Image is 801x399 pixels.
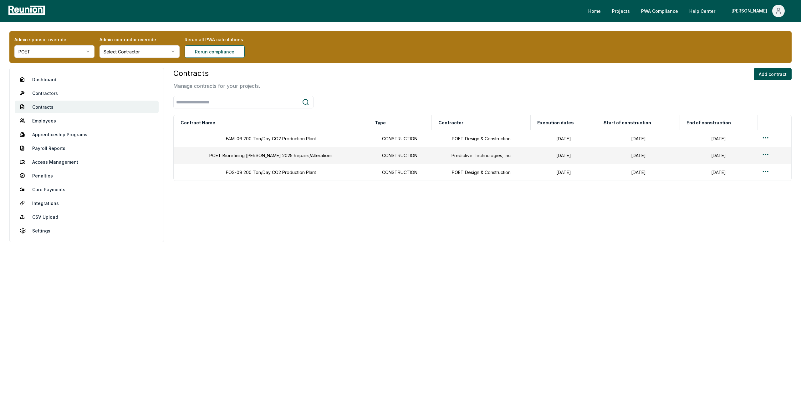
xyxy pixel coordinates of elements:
td: Predictive Technologies, Inc [431,147,530,164]
a: Employees [15,114,159,127]
div: [PERSON_NAME] [732,5,770,17]
a: Settings [15,224,159,237]
a: Access Management [15,156,159,168]
button: Type [374,117,387,129]
td: [DATE] [597,164,680,181]
td: FAM-06 200 Ton/Day CO2 Production Plant [174,130,368,147]
button: Start of construction [602,117,652,129]
td: [DATE] [531,147,597,164]
td: [DATE] [597,147,680,164]
button: [PERSON_NAME] [727,5,790,17]
label: Rerun all PWA calculations [185,36,265,43]
button: Execution dates [536,117,575,129]
td: [DATE] [680,130,758,147]
a: Dashboard [15,73,159,86]
a: Projects [607,5,635,17]
td: CONSTRUCTION [368,147,431,164]
button: Add contract [754,68,792,80]
label: Admin sponsor override [14,36,94,43]
button: Rerun compliance [185,45,245,58]
td: CONSTRUCTION [368,130,431,147]
button: Contractor [437,117,465,129]
a: Apprenticeship Programs [15,128,159,141]
button: Contract Name [179,117,217,129]
button: End of construction [685,117,732,129]
td: [DATE] [680,164,758,181]
a: Payroll Reports [15,142,159,154]
a: Cure Payments [15,183,159,196]
p: Manage contracts for your projects. [173,82,260,90]
td: [DATE] [531,130,597,147]
td: [DATE] [680,147,758,164]
td: CONSTRUCTION [368,164,431,181]
a: Home [583,5,606,17]
td: [DATE] [597,130,680,147]
a: PWA Compliance [636,5,683,17]
a: Contracts [15,101,159,113]
td: [DATE] [531,164,597,181]
nav: Main [583,5,795,17]
label: Admin contractor override [99,36,180,43]
td: POET Design & Construction [431,130,530,147]
a: CSV Upload [15,211,159,223]
h3: Contracts [173,68,260,79]
a: Integrations [15,197,159,209]
a: Penalties [15,169,159,182]
td: POET Biorefining [PERSON_NAME] 2025 Repairs/Alterations [174,147,368,164]
a: Help Center [684,5,720,17]
td: FOS-09 200 Ton/Day CO2 Production Plant [174,164,368,181]
td: POET Design & Construction [431,164,530,181]
a: Contractors [15,87,159,99]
